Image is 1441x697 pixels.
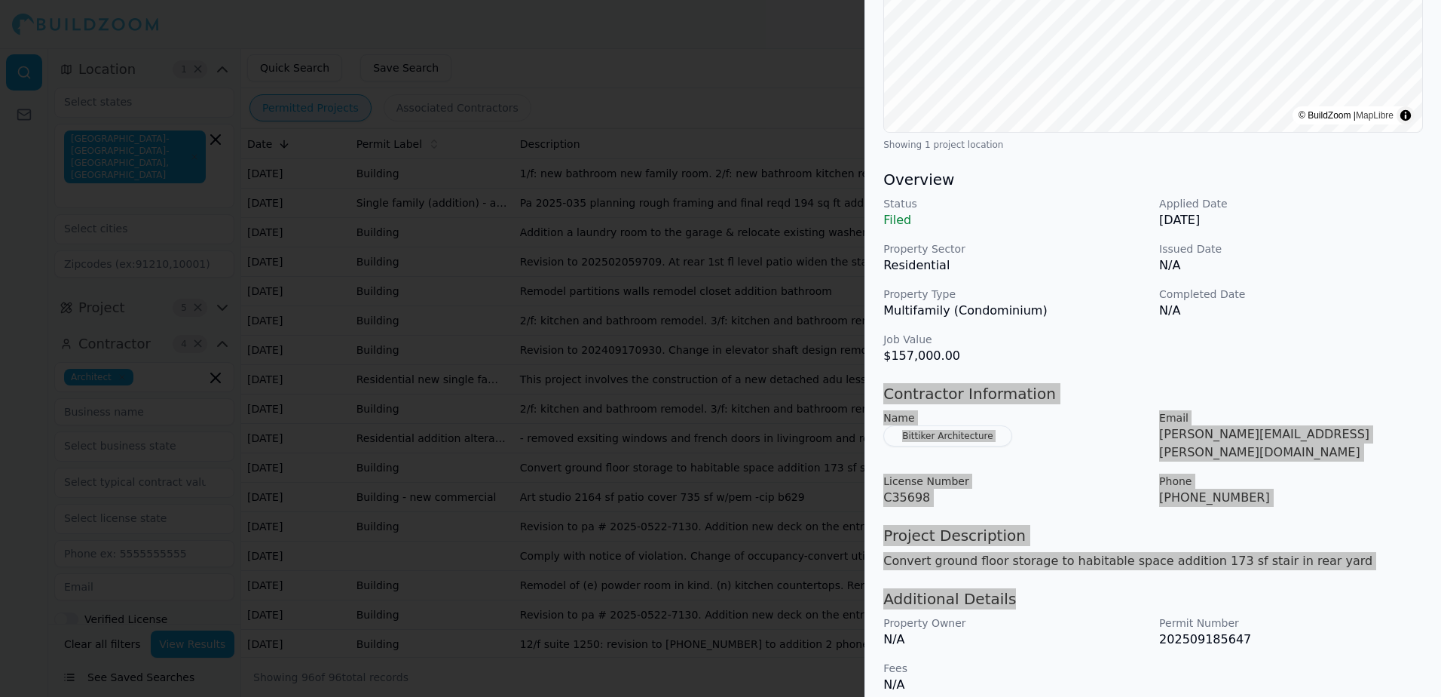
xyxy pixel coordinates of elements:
p: N/A [1159,256,1423,275]
p: Fees [883,661,1147,676]
summary: Toggle attribution [1397,106,1415,124]
p: [PHONE_NUMBER] [1159,489,1423,507]
p: Status [883,196,1147,211]
h3: Overview [883,169,1423,190]
a: MapLibre [1356,110,1394,121]
p: Property Type [883,287,1147,302]
p: Completed Date [1159,287,1423,302]
p: Phone [1159,474,1423,489]
p: N/A [1159,302,1423,320]
p: Permit Number [1159,616,1423,631]
p: Property Owner [883,616,1147,631]
p: $157,000.00 [883,347,1147,365]
p: Applied Date [1159,196,1423,211]
div: © BuildZoom | [1299,108,1394,123]
p: License Number [883,474,1147,489]
h3: Contractor Information [883,383,1423,404]
p: 202509185647 [1159,631,1423,649]
p: Job Value [883,332,1147,347]
p: [PERSON_NAME][EMAIL_ADDRESS][PERSON_NAME][DOMAIN_NAME] [1159,425,1423,462]
button: Bittiker Architecture [883,425,1011,447]
p: N/A [883,676,1147,694]
p: Convert ground floor storage to habitable space addition 173 sf stair in rear yard [883,552,1423,570]
p: [DATE] [1159,211,1423,229]
p: Email [1159,410,1423,425]
p: Residential [883,256,1147,275]
p: Name [883,410,1147,425]
p: Filed [883,211,1147,229]
p: C35698 [883,489,1147,507]
h3: Additional Details [883,588,1423,609]
p: Multifamily (Condominium) [883,302,1147,320]
p: Issued Date [1159,241,1423,256]
div: Showing 1 project location [883,139,1423,151]
p: Property Sector [883,241,1147,256]
h3: Project Description [883,525,1423,546]
p: N/A [883,631,1147,649]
